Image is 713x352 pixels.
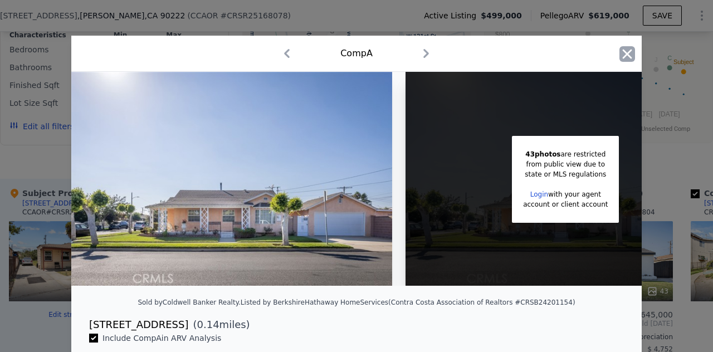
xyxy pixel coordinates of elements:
span: Include Comp A in ARV Analysis [98,334,226,343]
span: ( miles) [188,317,250,333]
img: Property Img [71,72,392,286]
div: are restricted [523,149,608,159]
div: from public view due to [523,159,608,169]
span: with your agent [548,190,601,198]
div: state or MLS regulations [523,169,608,179]
a: Login [530,190,548,198]
div: [STREET_ADDRESS] [89,317,188,333]
div: account or client account [523,199,608,209]
div: Sold by Coldwell Banker Realty . [138,299,240,306]
div: Listed by BerkshireHathaway HomeServices (Contra Costa Association of Realtors #CRSB24201154) [241,299,575,306]
span: 43 photos [525,150,560,158]
div: Comp A [340,47,373,60]
span: 0.14 [197,319,219,330]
